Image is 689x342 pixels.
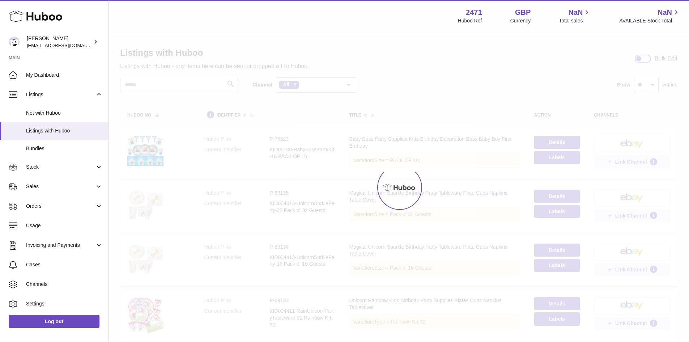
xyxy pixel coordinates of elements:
[619,8,680,24] a: NaN AVAILABLE Stock Total
[26,91,95,98] span: Listings
[26,300,103,307] span: Settings
[9,37,20,47] img: internalAdmin-2471@internal.huboo.com
[619,17,680,24] span: AVAILABLE Stock Total
[27,42,106,48] span: [EMAIL_ADDRESS][DOMAIN_NAME]
[568,8,583,17] span: NaN
[26,222,103,229] span: Usage
[26,72,103,79] span: My Dashboard
[26,183,95,190] span: Sales
[26,164,95,170] span: Stock
[26,145,103,152] span: Bundles
[658,8,672,17] span: NaN
[515,8,531,17] strong: GBP
[27,35,92,49] div: [PERSON_NAME]
[559,8,591,24] a: NaN Total sales
[26,242,95,249] span: Invoicing and Payments
[26,261,103,268] span: Cases
[559,17,591,24] span: Total sales
[26,203,95,210] span: Orders
[26,110,103,117] span: Not with Huboo
[9,315,99,328] a: Log out
[458,17,482,24] div: Huboo Ref
[26,127,103,134] span: Listings with Huboo
[26,281,103,288] span: Channels
[510,17,531,24] div: Currency
[466,8,482,17] strong: 2471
